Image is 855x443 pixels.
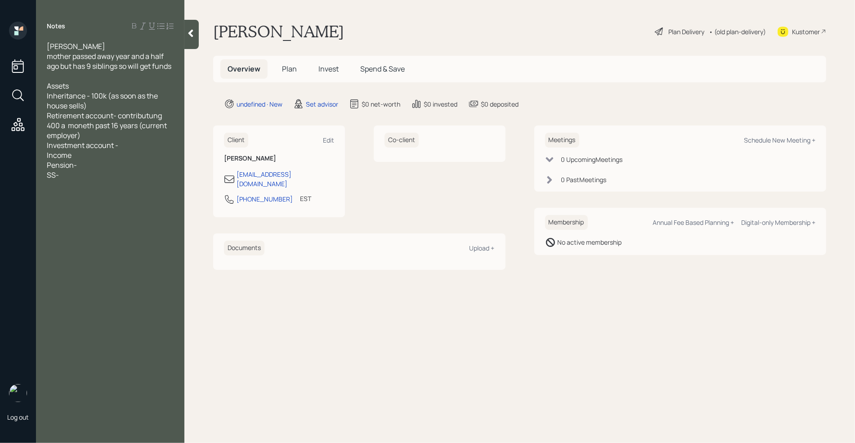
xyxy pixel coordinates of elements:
div: $0 invested [424,99,457,109]
span: Invest [318,64,339,74]
span: Assets [47,81,69,91]
span: mother passed away year and a half ago but has 9 siblings so will get funds [47,51,171,71]
div: $0 deposited [481,99,519,109]
h6: Membership [545,215,588,230]
div: Annual Fee Based Planning + [653,218,734,227]
span: Plan [282,64,297,74]
span: Overview [228,64,260,74]
span: Spend & Save [360,64,405,74]
span: SS- [47,170,59,180]
span: Retirement account- contributung 400 a moneth past 16 years (current employer) [47,111,168,140]
div: Plan Delivery [668,27,704,36]
div: • (old plan-delivery) [709,27,766,36]
h6: Documents [224,241,264,255]
span: Pension- [47,160,77,170]
span: Income [47,150,72,160]
div: [PHONE_NUMBER] [237,194,293,204]
div: $0 net-worth [362,99,400,109]
span: [PERSON_NAME] [47,41,105,51]
div: 0 Past Meeting s [561,175,607,184]
span: Inheritance - 100k (as soon as the house sells) [47,91,159,111]
div: Edit [323,136,334,144]
div: undefined · New [237,99,282,109]
div: Upload + [470,244,495,252]
div: 0 Upcoming Meeting s [561,155,623,164]
div: [EMAIL_ADDRESS][DOMAIN_NAME] [237,170,334,188]
img: retirable_logo.png [9,384,27,402]
h6: [PERSON_NAME] [224,155,334,162]
div: Log out [7,413,29,421]
span: Investment account - [47,140,118,150]
h6: Meetings [545,133,579,148]
div: No active membership [558,237,622,247]
div: Digital-only Membership + [741,218,815,227]
div: Set advisor [306,99,338,109]
div: Kustomer [792,27,820,36]
label: Notes [47,22,65,31]
div: Schedule New Meeting + [744,136,815,144]
h1: [PERSON_NAME] [213,22,344,41]
h6: Co-client [385,133,419,148]
div: EST [300,194,311,203]
h6: Client [224,133,248,148]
